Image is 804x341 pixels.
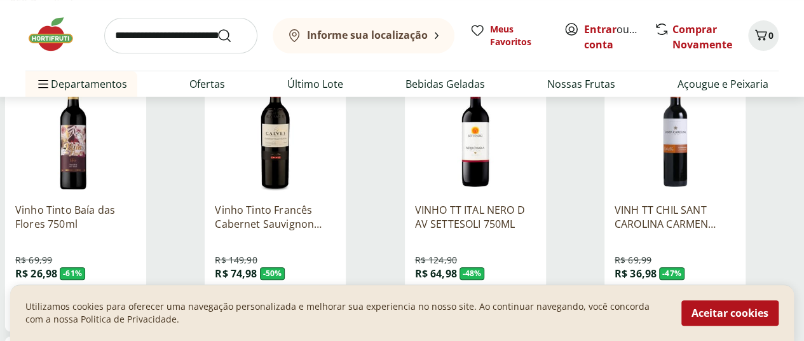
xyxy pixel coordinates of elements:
a: Vinho Tinto Francês Cabernet Sauvignon Calvet Varietals 750ml [215,203,336,231]
span: Departamentos [36,69,127,99]
span: R$ 74,98 [215,267,257,281]
span: R$ 149,90 [215,254,257,267]
span: Meus Favoritos [490,23,548,48]
button: Carrinho [748,20,779,51]
img: Vinho Tinto Francês Cabernet Sauvignon Calvet Varietals 750ml [215,72,336,193]
span: - 47 % [659,267,685,280]
img: Vinho Tinto Baía das Flores 750ml [15,72,136,193]
span: R$ 26,98 [15,267,57,281]
a: Comprar Novamente [672,22,732,52]
a: Bebidas Geladas [405,76,485,92]
span: R$ 64,98 [415,267,457,281]
span: - 48 % [460,267,485,280]
a: Entrar [584,22,617,36]
span: R$ 124,90 [415,254,457,267]
span: - 61 % [60,267,85,280]
button: Informe sua localização [273,18,454,53]
a: Açougue e Peixaria [678,76,768,92]
span: 0 [768,29,773,41]
span: R$ 69,99 [615,254,651,267]
span: R$ 69,99 [15,254,52,267]
input: search [104,18,257,53]
button: Submit Search [217,28,247,43]
button: Aceitar cookies [681,300,779,326]
img: VINHO TT ITAL NERO D AV SETTESOLI 750ML [415,72,536,193]
a: Nossas Frutas [547,76,615,92]
a: Vinho Tinto Baía das Flores 750ml [15,203,136,231]
a: VINHO TT ITAL NERO D AV SETTESOLI 750ML [415,203,536,231]
button: Menu [36,69,51,99]
span: - 50 % [260,267,285,280]
a: Ofertas [189,76,225,92]
a: VINH TT CHIL SANT CAROLINA CARMEN 750ML [615,203,735,231]
span: R$ 36,98 [615,267,657,281]
a: Meus Favoritos [470,23,548,48]
img: VINH TT CHIL SANT CAROLINA CARMEN 750ML [615,72,735,193]
p: Utilizamos cookies para oferecer uma navegação personalizada e melhorar sua experiencia no nosso ... [25,300,666,326]
img: Hortifruti [25,15,89,53]
a: Último Lote [287,76,343,92]
b: Informe sua localização [307,28,428,42]
a: Criar conta [584,22,654,52]
span: ou [584,22,641,52]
